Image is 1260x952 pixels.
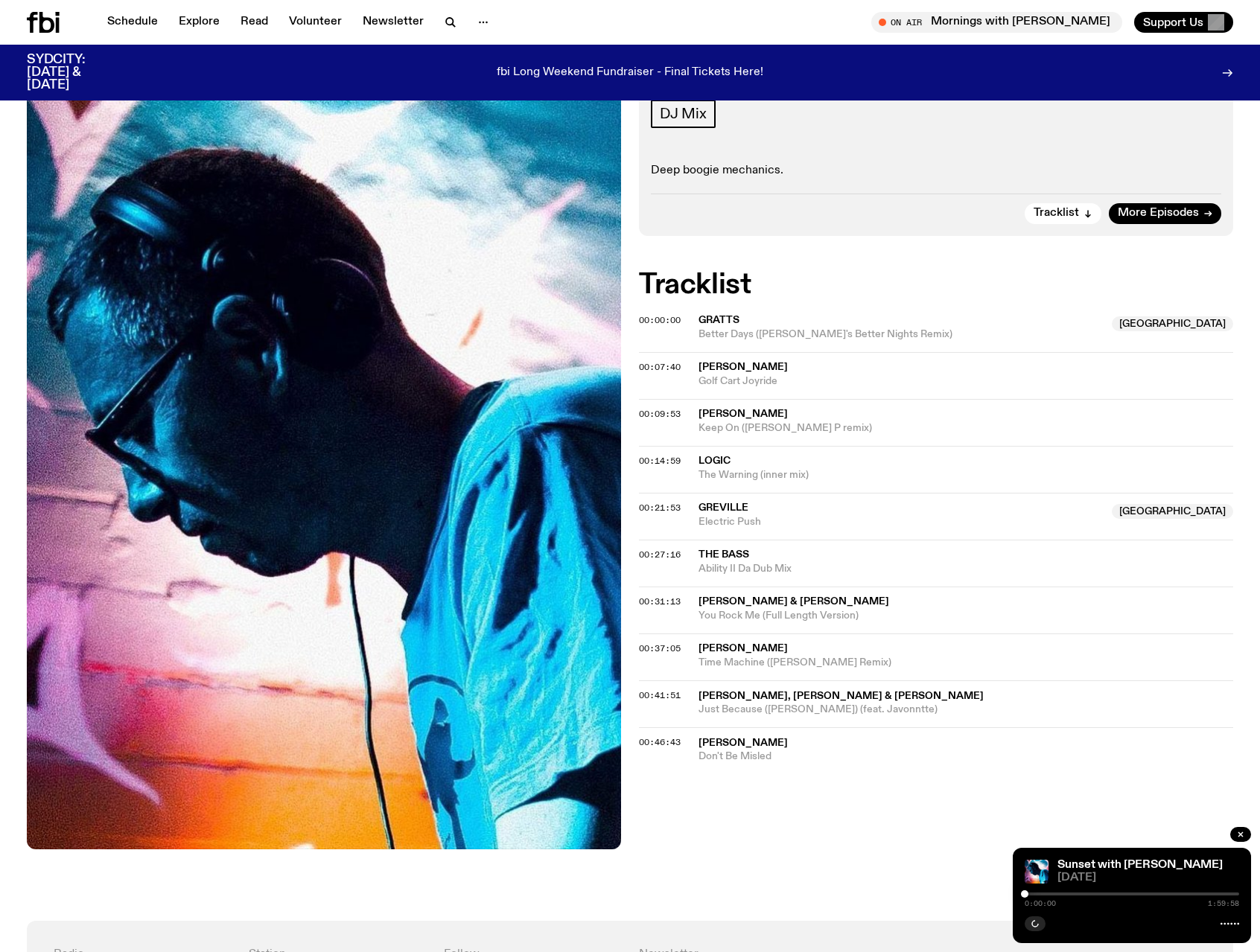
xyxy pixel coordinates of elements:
button: 00:00:00 [639,316,681,325]
span: [PERSON_NAME] [699,362,788,372]
span: The Bass [699,549,749,560]
span: Logic [699,456,731,466]
span: 00:27:16 [639,549,681,560]
span: [PERSON_NAME] [699,643,788,654]
span: [PERSON_NAME] & [PERSON_NAME] [699,596,889,607]
a: Sunset with [PERSON_NAME] [1057,859,1223,871]
span: 00:00:00 [639,314,681,326]
button: 00:21:53 [639,504,681,512]
a: More Episodes [1109,203,1221,224]
h2: Tracklist [639,272,1233,298]
span: Better Days ([PERSON_NAME]'s Better Nights Remix) [699,328,1103,342]
span: [DATE] [1057,872,1239,884]
button: 00:07:40 [639,363,681,371]
span: Ability II Da Dub Mix [699,562,1233,576]
p: fbi Long Weekend Fundraiser - Final Tickets Here! [497,66,763,80]
span: 00:14:59 [639,455,681,467]
p: Deep boogie mechanics. [651,164,1221,178]
button: On AirMornings with [PERSON_NAME] [871,12,1122,33]
a: Read [232,12,277,33]
span: 1:59:58 [1208,900,1239,907]
span: Greville [699,502,748,513]
span: Support Us [1143,16,1203,29]
span: Keep On ([PERSON_NAME] P remix) [699,421,1233,435]
button: Support Us [1134,12,1233,33]
button: 00:14:59 [639,457,681,465]
span: 00:46:43 [639,736,681,748]
span: 00:31:13 [639,595,681,607]
span: [PERSON_NAME] [699,738,788,748]
span: Tracklist [1034,208,1079,219]
span: 00:37:05 [639,642,681,654]
button: 00:46:43 [639,738,681,747]
span: Electric Push [699,515,1103,529]
span: 00:41:51 [639,689,681,701]
a: Newsletter [354,12,433,33]
button: 00:31:13 [639,598,681,606]
span: Don't Be Misled [699,750,1233,764]
span: DJ Mix [660,106,707,122]
span: The Warning (inner mix) [699,468,1233,482]
span: Golf Cart Joyride [699,374,1233,389]
a: Explore [170,12,229,33]
a: Volunteer [280,12,351,33]
span: Gratts [699,315,739,325]
span: You Rock Me (Full Length Version) [699,609,1233,623]
span: [GEOGRAPHIC_DATA] [1112,504,1233,519]
span: 00:09:53 [639,408,681,420]
img: Simon Caldwell stands side on, looking downwards. He has headphones on. Behind him is a brightly ... [1025,860,1049,884]
h3: SYDCITY: [DATE] & [DATE] [27,54,122,92]
span: More Episodes [1118,208,1199,219]
span: Time Machine ([PERSON_NAME] Remix) [699,656,1233,670]
span: 0:00:00 [1025,900,1056,907]
a: Schedule [98,12,167,33]
span: [PERSON_NAME], [PERSON_NAME] & [PERSON_NAME] [699,691,984,701]
span: [PERSON_NAME] [699,409,788,419]
button: 00:09:53 [639,410,681,418]
button: Tracklist [1025,203,1101,224]
span: Just Because ([PERSON_NAME]) (feat. Javonntte) [699,703,1233,717]
span: 00:07:40 [639,361,681,373]
button: 00:41:51 [639,691,681,700]
button: 00:27:16 [639,551,681,559]
button: 00:37:05 [639,645,681,653]
a: DJ Mix [651,100,716,128]
span: 00:21:53 [639,502,681,514]
span: [GEOGRAPHIC_DATA] [1112,316,1233,331]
